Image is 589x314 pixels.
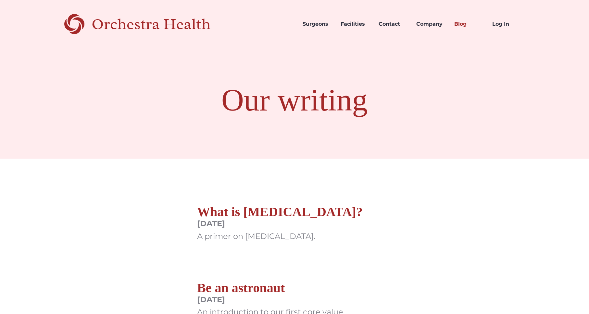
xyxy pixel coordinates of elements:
[373,13,411,35] a: Contact
[197,204,363,220] h2: What is [MEDICAL_DATA]?
[487,13,525,35] a: Log In
[411,13,449,35] a: Company
[197,232,363,241] div: A primer on [MEDICAL_DATA].
[64,13,233,35] a: home
[197,295,345,305] div: [DATE]
[335,13,373,35] a: Facilities
[197,204,363,248] a: What is [MEDICAL_DATA]?[DATE]A primer on [MEDICAL_DATA].
[197,219,363,229] div: [DATE]
[297,13,335,35] a: Surgeons
[449,13,487,35] a: Blog
[197,280,345,296] h2: Be an astronaut
[92,18,233,31] div: Orchestra Health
